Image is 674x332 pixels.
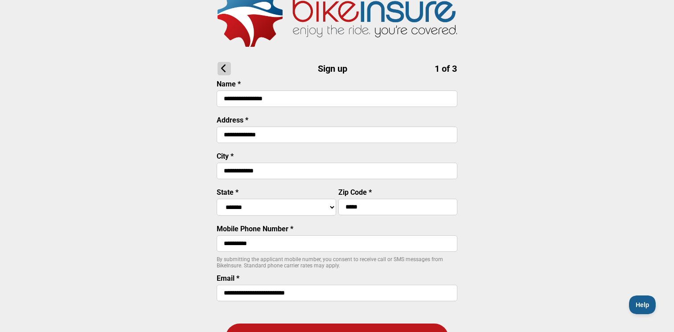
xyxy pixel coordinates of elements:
[338,188,372,197] label: Zip Code *
[217,152,234,160] label: City *
[218,62,457,75] h1: Sign up
[217,116,248,124] label: Address *
[629,295,656,314] iframe: Toggle Customer Support
[435,63,457,74] span: 1 of 3
[217,225,293,233] label: Mobile Phone Number *
[217,188,238,197] label: State *
[217,80,241,88] label: Name *
[217,274,239,283] label: Email *
[217,256,457,269] p: By submitting the applicant mobile number, you consent to receive call or SMS messages from BikeI...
